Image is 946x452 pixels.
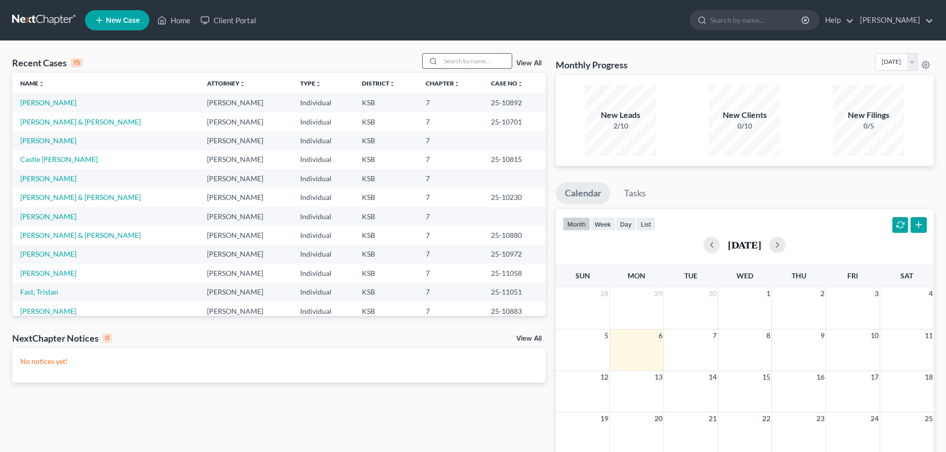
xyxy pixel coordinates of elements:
td: 25-10972 [483,245,546,264]
span: 20 [653,413,664,425]
div: Recent Cases [12,57,83,69]
i: unfold_more [389,81,395,87]
a: [PERSON_NAME] [20,212,76,221]
div: 0/10 [709,121,780,131]
td: KSB [354,150,418,169]
a: Client Portal [195,11,261,29]
a: Help [820,11,854,29]
td: Individual [292,283,353,302]
td: Individual [292,226,353,244]
td: [PERSON_NAME] [199,93,292,112]
a: Nameunfold_more [20,79,45,87]
span: 14 [708,371,718,383]
td: KSB [354,264,418,282]
a: View All [516,60,542,67]
a: [PERSON_NAME] [20,250,76,258]
span: 29 [653,287,664,300]
a: Chapterunfold_more [426,79,460,87]
i: unfold_more [38,81,45,87]
td: 7 [418,283,483,302]
td: KSB [354,93,418,112]
div: New Leads [585,109,656,121]
td: [PERSON_NAME] [199,226,292,244]
div: 15 [71,58,83,67]
button: month [563,217,590,231]
div: New Clients [709,109,780,121]
span: 9 [819,330,826,342]
td: Individual [292,264,353,282]
td: 7 [418,302,483,320]
div: New Filings [833,109,904,121]
h3: Monthly Progress [556,59,628,71]
td: KSB [354,131,418,150]
a: [PERSON_NAME] [20,269,76,277]
td: 7 [418,226,483,244]
span: 5 [603,330,609,342]
a: View All [516,335,542,342]
td: KSB [354,226,418,244]
td: 25-10701 [483,112,546,131]
td: 7 [418,112,483,131]
h2: [DATE] [728,239,761,250]
td: 7 [418,245,483,264]
button: list [636,217,655,231]
a: Districtunfold_more [362,79,395,87]
div: 0 [103,334,112,343]
td: 25-10892 [483,93,546,112]
td: [PERSON_NAME] [199,188,292,207]
td: Individual [292,207,353,226]
i: unfold_more [239,81,245,87]
td: KSB [354,112,418,131]
span: 10 [870,330,880,342]
a: Typeunfold_more [300,79,321,87]
input: Search by name... [441,54,512,68]
a: [PERSON_NAME] [20,307,76,315]
td: 7 [418,93,483,112]
td: [PERSON_NAME] [199,283,292,302]
td: KSB [354,169,418,188]
span: 23 [815,413,826,425]
a: Case Nounfold_more [491,79,523,87]
a: Castle [PERSON_NAME] [20,155,98,163]
span: 24 [870,413,880,425]
td: 7 [418,150,483,169]
span: 12 [599,371,609,383]
span: Thu [792,271,806,280]
span: 21 [708,413,718,425]
td: 7 [418,264,483,282]
td: KSB [354,302,418,320]
td: 7 [418,207,483,226]
span: Sat [900,271,913,280]
span: 22 [761,413,771,425]
td: [PERSON_NAME] [199,302,292,320]
td: [PERSON_NAME] [199,264,292,282]
td: Individual [292,131,353,150]
td: Individual [292,150,353,169]
td: [PERSON_NAME] [199,150,292,169]
span: 8 [765,330,771,342]
td: Individual [292,188,353,207]
td: Individual [292,302,353,320]
span: Tue [684,271,697,280]
span: Wed [736,271,753,280]
td: Individual [292,245,353,264]
a: [PERSON_NAME] [20,174,76,183]
a: [PERSON_NAME] [20,136,76,145]
button: day [615,217,636,231]
i: unfold_more [315,81,321,87]
span: 4 [928,287,934,300]
td: 25-11058 [483,264,546,282]
a: [PERSON_NAME] & [PERSON_NAME] [20,117,141,126]
span: 11 [924,330,934,342]
span: 13 [653,371,664,383]
span: 30 [708,287,718,300]
i: unfold_more [454,81,460,87]
td: 25-11051 [483,283,546,302]
a: [PERSON_NAME] & [PERSON_NAME] [20,231,141,239]
span: 19 [599,413,609,425]
td: Individual [292,169,353,188]
a: [PERSON_NAME] [20,98,76,107]
input: Search by name... [710,11,803,29]
td: 7 [418,169,483,188]
span: 7 [712,330,718,342]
